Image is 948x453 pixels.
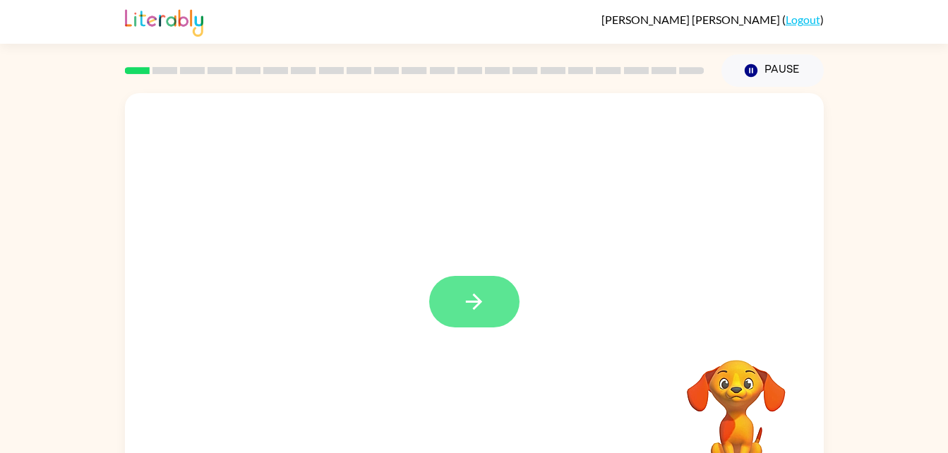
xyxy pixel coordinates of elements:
[786,13,820,26] a: Logout
[721,54,824,87] button: Pause
[601,13,782,26] span: [PERSON_NAME] [PERSON_NAME]
[125,6,203,37] img: Literably
[601,13,824,26] div: ( )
